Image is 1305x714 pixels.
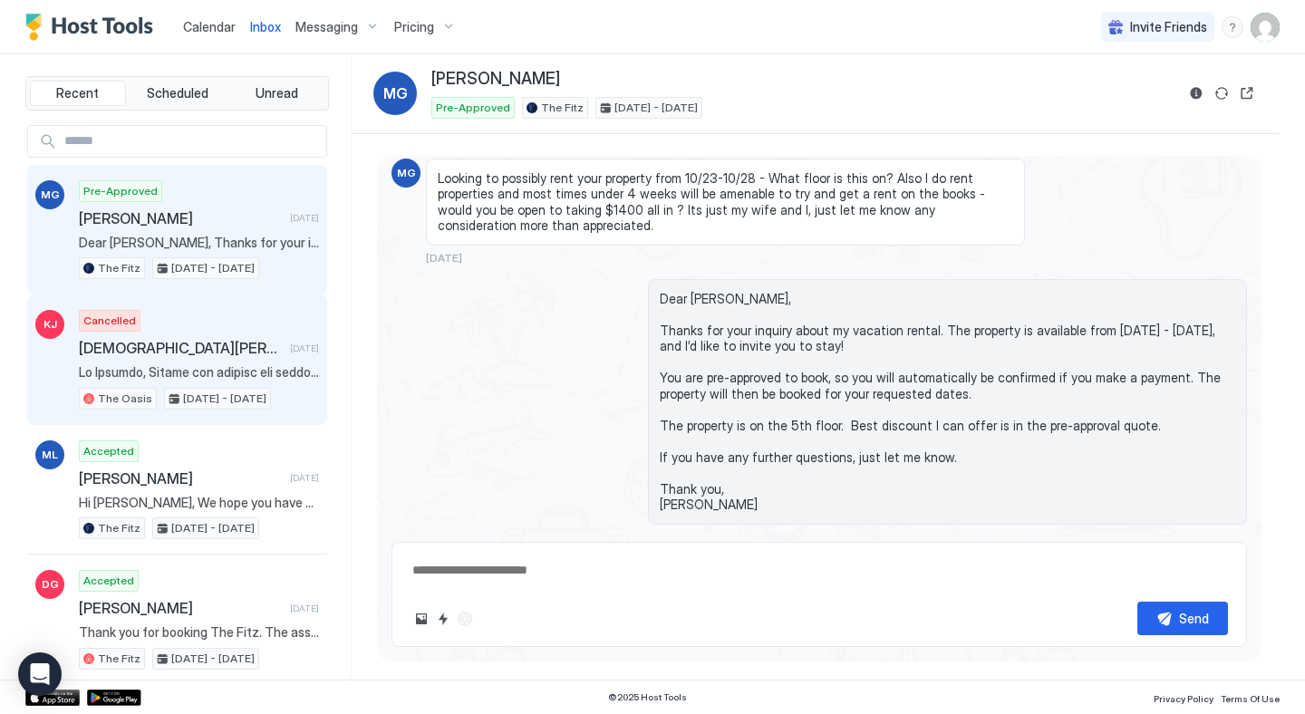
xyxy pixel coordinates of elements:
[1185,82,1207,104] button: Reservation information
[295,19,358,35] span: Messaging
[98,391,152,407] span: The Oasis
[25,690,80,706] a: App Store
[383,82,408,104] span: MG
[1179,609,1209,628] div: Send
[431,69,560,90] span: [PERSON_NAME]
[1211,82,1232,104] button: Sync reservation
[256,85,298,101] span: Unread
[43,316,57,333] span: KJ
[79,469,283,487] span: [PERSON_NAME]
[1221,688,1280,707] a: Terms Of Use
[290,603,319,614] span: [DATE]
[1221,693,1280,704] span: Terms Of Use
[83,313,136,329] span: Cancelled
[438,170,1013,234] span: Looking to possibly rent your property from 10/23-10/28 - What floor is this on? Also I do rent p...
[171,651,255,667] span: [DATE] - [DATE]
[57,126,326,157] input: Input Field
[79,209,283,227] span: [PERSON_NAME]
[79,235,319,251] span: Dear [PERSON_NAME], Thanks for your inquiry about my vacation rental. The property is available f...
[250,17,281,36] a: Inbox
[432,608,454,630] button: Quick reply
[42,447,58,463] span: ML
[1137,602,1228,635] button: Send
[228,81,324,106] button: Unread
[79,339,283,357] span: [DEMOGRAPHIC_DATA][PERSON_NAME]
[1154,688,1213,707] a: Privacy Policy
[25,14,161,41] a: Host Tools Logo
[541,100,584,116] span: The Fitz
[290,343,319,354] span: [DATE]
[98,260,140,276] span: The Fitz
[56,85,99,101] span: Recent
[183,391,266,407] span: [DATE] - [DATE]
[290,212,319,224] span: [DATE]
[1130,19,1207,35] span: Invite Friends
[436,100,510,116] span: Pre-Approved
[25,76,329,111] div: tab-group
[79,624,319,641] span: Thank you for booking The Fitz. The association management that manages this beautiful property m...
[30,81,126,106] button: Recent
[426,251,462,265] span: [DATE]
[183,19,236,34] span: Calendar
[79,599,283,617] span: [PERSON_NAME]
[83,573,134,589] span: Accepted
[41,187,60,203] span: MG
[18,652,62,696] div: Open Intercom Messenger
[614,100,698,116] span: [DATE] - [DATE]
[1222,16,1243,38] div: menu
[183,17,236,36] a: Calendar
[397,165,416,181] span: MG
[130,81,226,106] button: Scheduled
[87,690,141,706] a: Google Play Store
[1236,82,1258,104] button: Open reservation
[171,260,255,276] span: [DATE] - [DATE]
[1154,693,1213,704] span: Privacy Policy
[79,495,319,511] span: Hi [PERSON_NAME], We hope you have been enjoying your stay. Just a reminder that your check-out i...
[411,608,432,630] button: Upload image
[171,520,255,536] span: [DATE] - [DATE]
[79,364,319,381] span: Lo Ipsumdo, Sitame con adipisc eli seddo. Ei'te incidid utl etdo magnaa Eni Admin ven quis no exe...
[147,85,208,101] span: Scheduled
[83,183,158,199] span: Pre-Approved
[394,19,434,35] span: Pricing
[660,291,1235,513] span: Dear [PERSON_NAME], Thanks for your inquiry about my vacation rental. The property is available f...
[98,520,140,536] span: The Fitz
[608,691,687,703] span: © 2025 Host Tools
[98,651,140,667] span: The Fitz
[83,443,134,459] span: Accepted
[1251,13,1280,42] div: User profile
[42,576,59,593] span: DG
[290,472,319,484] span: [DATE]
[250,19,281,34] span: Inbox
